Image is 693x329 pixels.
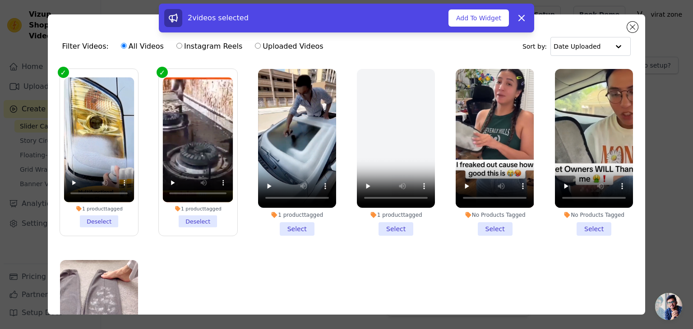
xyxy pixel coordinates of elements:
[254,41,323,52] label: Uploaded Videos
[188,14,249,22] span: 2 videos selected
[62,36,328,57] div: Filter Videos:
[555,211,633,219] div: No Products Tagged
[456,211,534,219] div: No Products Tagged
[655,293,682,320] div: Open chat
[258,211,336,219] div: 1 product tagged
[163,206,233,212] div: 1 product tagged
[448,9,509,27] button: Add To Widget
[357,211,435,219] div: 1 product tagged
[522,37,631,56] div: Sort by:
[120,41,164,52] label: All Videos
[176,41,243,52] label: Instagram Reels
[64,206,134,212] div: 1 product tagged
